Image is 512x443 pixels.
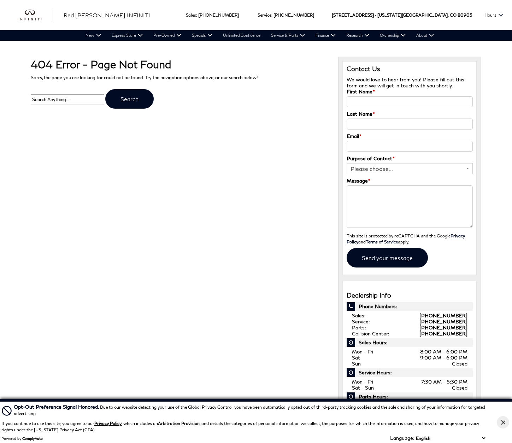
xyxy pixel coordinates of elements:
[64,11,150,19] a: Red [PERSON_NAME] INFINITI
[258,12,271,18] span: Service
[1,421,479,432] p: If you continue to use this site, you agree to our , which includes an , and details the categori...
[366,239,398,244] a: Terms of Service
[419,312,467,318] a: [PHONE_NUMBER]
[22,436,43,441] a: ComplyAuto
[347,133,361,139] label: Email
[375,30,411,41] a: Ownership
[105,89,154,109] input: Search
[18,10,53,21] img: INFINITI
[352,379,373,385] span: Mon - Fri
[332,12,472,18] a: [STREET_ADDRESS] • [US_STATE][GEOGRAPHIC_DATA], CO 80905
[352,330,389,336] span: Collision Center:
[347,368,473,377] span: Service Hours:
[352,349,373,355] span: Mon - Fri
[347,302,473,311] span: Phone Numbers:
[411,30,439,41] a: About
[352,318,370,324] span: Service:
[347,76,464,88] span: We would love to hear from you! Please fill out this form and we will get in touch with you shortly.
[94,421,122,426] a: Privacy Policy
[347,233,465,244] small: This site is protected by reCAPTCHA and the Google and apply.
[341,30,375,41] a: Research
[419,318,467,324] a: [PHONE_NUMBER]
[452,385,467,391] span: Closed
[347,392,473,401] span: Parts Hours:
[414,435,487,442] select: Language Select
[347,178,370,184] label: Message
[106,30,148,41] a: Express Store
[352,385,374,391] span: Sat - Sun
[420,355,467,361] span: 9:00 AM - 6:00 PM
[273,12,314,18] a: [PHONE_NUMBER]
[1,436,43,441] div: Powered by
[266,30,310,41] a: Service & Parts
[186,12,196,18] span: Sales
[347,338,473,347] span: Sales Hours:
[419,330,467,336] a: [PHONE_NUMBER]
[80,30,439,41] nav: Main Navigation
[18,10,53,21] a: infiniti
[64,12,150,18] span: Red [PERSON_NAME] INFINITI
[352,355,360,361] span: Sat
[310,30,341,41] a: Finance
[452,361,467,367] span: Closed
[25,51,332,112] div: Sorry, the page you are looking for could not be found. Try the navigation options above, or our ...
[497,416,509,428] button: Close Button
[218,30,266,41] a: Unlimited Confidence
[271,12,272,18] span: :
[347,155,395,161] label: Purpose of Contact
[421,379,467,385] span: 7:30 AM - 5:30 PM
[148,30,187,41] a: Pre-Owned
[347,88,375,94] label: First Name
[187,30,218,41] a: Specials
[31,94,104,104] input: Search Anything...
[352,361,361,367] span: Sun
[198,12,239,18] a: [PHONE_NUMBER]
[390,436,414,441] div: Language:
[14,403,487,417] div: Due to our website detecting your use of the Global Privacy Control, you have been automatically ...
[347,65,473,73] h3: Contact Us
[347,292,473,299] h3: Dealership Info
[419,324,467,330] a: [PHONE_NUMBER]
[420,349,467,355] span: 8:00 AM - 6:00 PM
[352,324,366,330] span: Parts:
[158,421,200,426] strong: Arbitration Provision
[347,248,428,267] input: Send your message
[31,58,327,70] h1: 404 Error - Page Not Found
[347,111,375,117] label: Last Name
[347,233,465,244] a: Privacy Policy
[80,30,106,41] a: New
[14,404,100,410] span: Opt-Out Preference Signal Honored .
[352,312,365,318] span: Sales:
[196,12,197,18] span: :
